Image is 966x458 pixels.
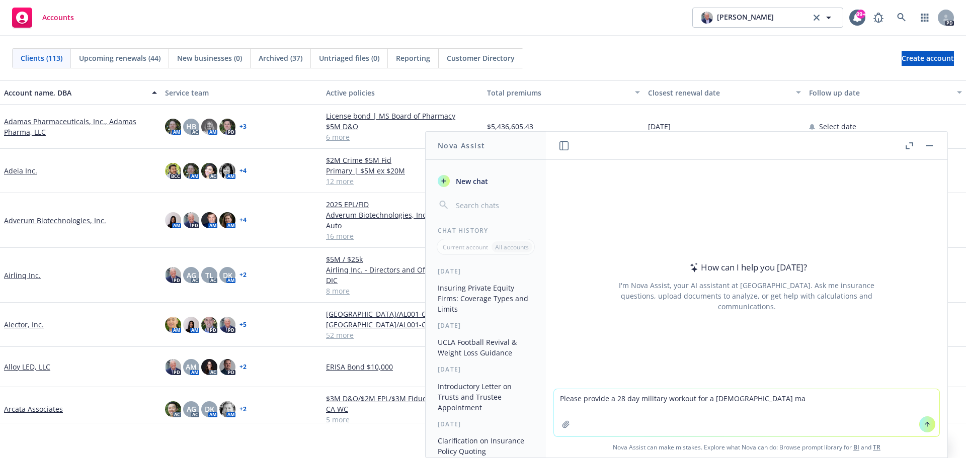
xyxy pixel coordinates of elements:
a: Alector, Inc. [4,319,44,330]
span: DK [205,404,214,414]
span: Accounts [42,14,74,22]
a: 52 more [326,330,479,340]
a: Arcata Associates [4,404,63,414]
input: Search chats [454,198,534,212]
img: photo [219,359,235,375]
button: Follow up date [805,80,966,105]
img: photo [165,163,181,179]
a: Primary | $5M ex $20M [326,165,479,176]
button: UCLA Football Revival & Weight Loss Guidance [434,334,538,361]
div: Follow up date [809,87,951,98]
a: 2025 EPL/FID [326,199,479,210]
img: photo [201,119,217,135]
a: + 5 [239,322,247,328]
div: How can I help you [DATE]? [687,261,807,274]
a: Alloy LED, LLC [4,361,50,372]
a: Report a Bug [868,8,889,28]
a: $5M / $25k [326,254,479,264]
span: [PERSON_NAME] [717,12,774,24]
div: [DATE] [426,365,546,374]
a: Create account [902,51,954,66]
span: Select date [819,121,856,132]
span: Archived (37) [259,53,302,63]
span: $5,436,605.43 [487,121,533,132]
a: $5M D&O [326,121,479,132]
a: $2M Crime $5M Fid [326,155,479,165]
img: photo [165,359,181,375]
a: 16 more [326,231,479,241]
a: Accounts [8,4,78,32]
img: photo [183,317,199,333]
a: Airlinq Inc. - Directors and Officers - Side A DIC [326,264,479,286]
span: TL [205,270,213,281]
img: photo [201,212,217,228]
span: Customer Directory [447,53,515,63]
h1: Nova Assist [438,140,485,151]
img: photo [219,119,235,135]
a: + 3 [239,124,247,130]
span: [DATE] [648,121,671,132]
a: License bond | MS Board of Pharmacy [326,111,479,121]
button: Total premiums [483,80,644,105]
span: New businesses (0) [177,53,242,63]
div: Total premiums [487,87,629,98]
img: photo [165,267,181,283]
a: Switch app [915,8,935,28]
a: 12 more [326,176,479,187]
img: photo [165,119,181,135]
div: Active policies [326,87,479,98]
img: photo [701,12,713,24]
a: ERISA Bond $10,000 [326,361,479,372]
img: photo [165,212,181,228]
button: Closest renewal date [644,80,805,105]
img: photo [219,212,235,228]
a: + 4 [239,168,247,174]
img: photo [201,163,217,179]
div: 99+ [856,10,865,19]
button: Introductory Letter on Trusts and Trustee Appointment [434,378,538,416]
span: AM [186,361,197,372]
img: photo [165,401,181,417]
a: Adamas Pharmaceuticals, Inc., Adamas Pharma, LLC [4,116,157,137]
div: [DATE] [426,420,546,428]
img: photo [201,359,217,375]
a: + 2 [239,406,247,412]
a: $3M D&O/$2M EPL/$3M Fiduciary [326,393,479,404]
a: + 4 [239,217,247,223]
a: 8 more [326,286,479,296]
button: Insuring Private Equity Firms: Coverage Types and Limits [434,280,538,317]
a: [GEOGRAPHIC_DATA]/AL001-CS-302 [326,319,479,330]
button: photo[PERSON_NAME]clear selection [692,8,843,28]
a: + 2 [239,364,247,370]
span: Nova Assist can make mistakes. Explore what Nova can do: Browse prompt library for and [550,437,943,457]
div: Account name, DBA [4,87,146,98]
button: New chat [434,172,538,190]
span: New chat [454,176,488,187]
img: photo [183,163,199,179]
a: CA WC [326,404,479,414]
div: I'm Nova Assist, your AI assistant at [GEOGRAPHIC_DATA]. Ask me insurance questions, upload docum... [605,280,888,312]
p: All accounts [495,243,529,251]
div: Chat History [426,226,546,235]
img: photo [183,212,199,228]
div: Service team [165,87,318,98]
a: BI [853,443,859,451]
p: Current account [443,243,488,251]
span: Reporting [396,53,430,63]
a: Adverum Biotechnologies, Inc. [4,215,106,226]
span: HB [186,121,196,132]
img: photo [219,163,235,179]
div: [DATE] [426,267,546,276]
button: Active policies [322,80,483,105]
a: Airlinq Inc. [4,270,41,281]
span: Upcoming renewals (44) [79,53,160,63]
span: DK [223,270,232,281]
a: 5 more [326,414,479,425]
a: [GEOGRAPHIC_DATA]/AL001-CS-302 [326,309,479,319]
span: Untriaged files (0) [319,53,379,63]
span: AG [187,404,196,414]
span: Create account [902,49,954,68]
a: TR [873,443,880,451]
img: photo [165,317,181,333]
